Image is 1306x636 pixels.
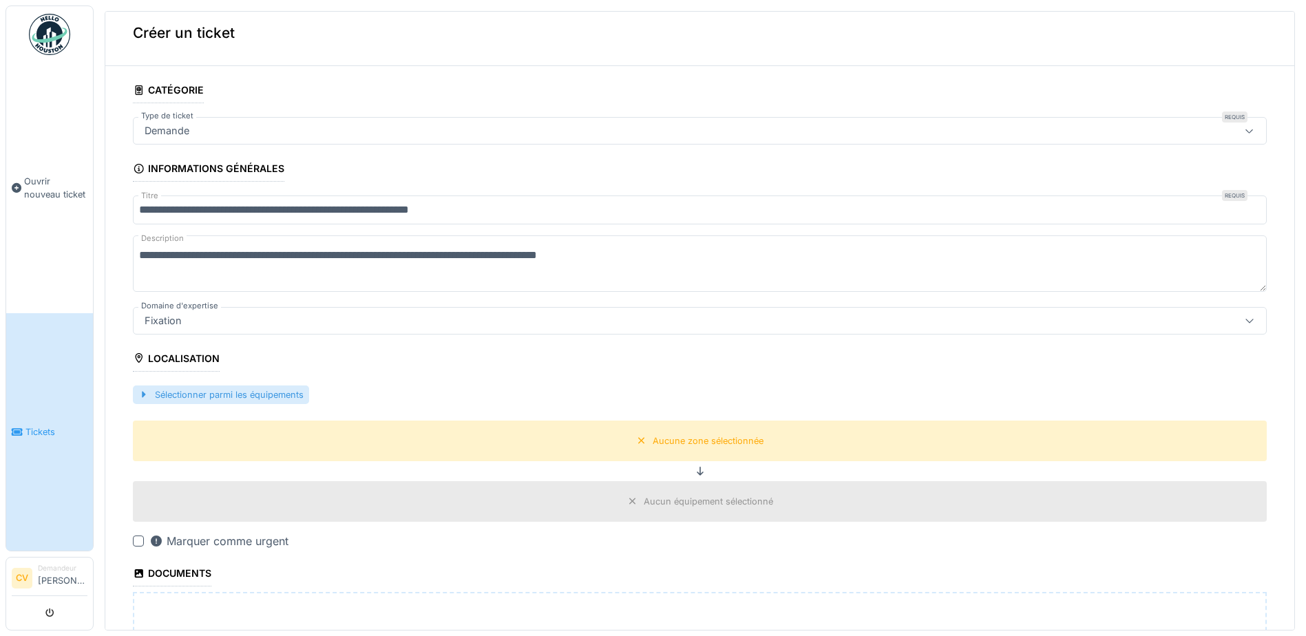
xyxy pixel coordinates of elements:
label: Titre [138,190,161,202]
div: Demande [139,123,195,138]
li: [PERSON_NAME] [38,563,87,593]
div: Fixation [139,313,187,328]
label: Domaine d'expertise [138,300,221,312]
div: Requis [1222,190,1247,201]
div: Informations générales [133,158,284,182]
a: CV Demandeur[PERSON_NAME] [12,563,87,596]
li: CV [12,568,32,589]
label: Type de ticket [138,110,196,122]
img: Badge_color-CXgf-gQk.svg [29,14,70,55]
span: Ouvrir nouveau ticket [24,175,87,201]
a: Tickets [6,313,93,551]
a: Ouvrir nouveau ticket [6,63,93,313]
div: Localisation [133,348,220,372]
span: Tickets [25,425,87,438]
div: Aucun équipement sélectionné [644,495,773,508]
div: Requis [1222,112,1247,123]
div: Marquer comme urgent [149,533,288,549]
div: Demandeur [38,563,87,573]
div: Aucune zone sélectionnée [653,434,763,447]
div: Sélectionner parmi les équipements [133,385,309,404]
div: Catégorie [133,80,204,103]
label: Description [138,230,187,247]
div: Documents [133,563,211,586]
